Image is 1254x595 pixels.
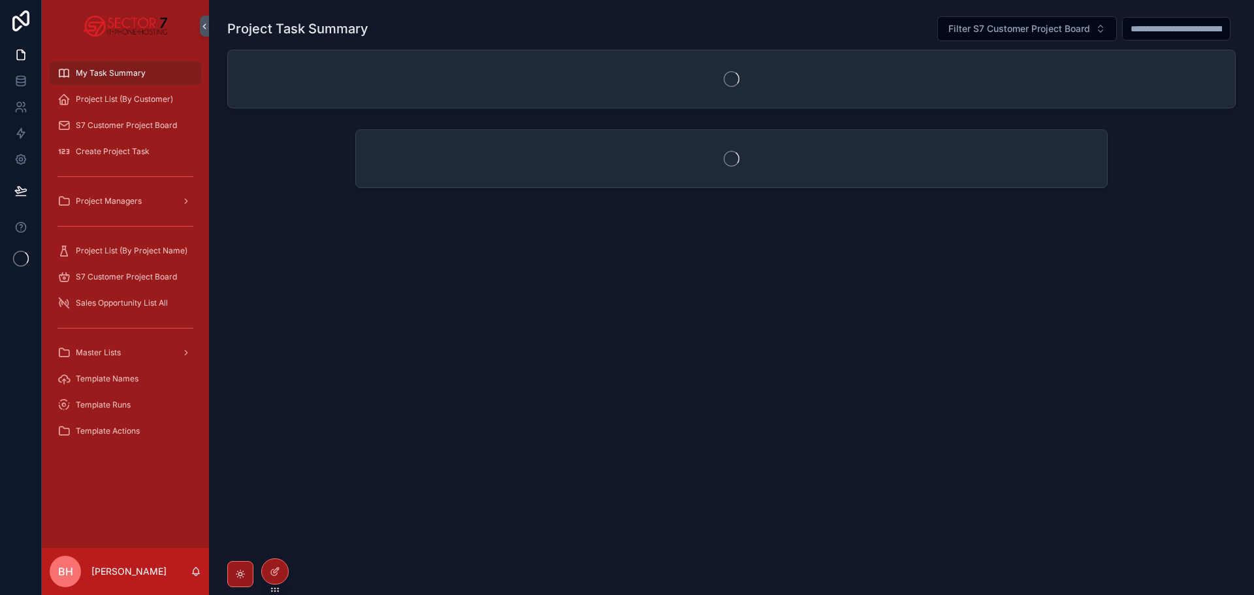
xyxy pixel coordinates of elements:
[76,146,150,157] span: Create Project Task
[50,140,201,163] a: Create Project Task
[50,114,201,137] a: S7 Customer Project Board
[76,347,121,358] span: Master Lists
[937,16,1117,41] button: Select Button
[58,564,73,579] span: BH
[50,88,201,111] a: Project List (By Customer)
[91,565,167,578] p: [PERSON_NAME]
[50,341,201,364] a: Master Lists
[50,61,201,85] a: My Task Summary
[84,16,167,37] img: App logo
[76,120,177,131] span: S7 Customer Project Board
[42,52,209,460] div: scrollable content
[50,189,201,213] a: Project Managers
[227,20,368,38] h1: Project Task Summary
[50,419,201,443] a: Template Actions
[76,272,177,282] span: S7 Customer Project Board
[76,196,142,206] span: Project Managers
[50,291,201,315] a: Sales Opportunity List All
[76,94,173,105] span: Project List (By Customer)
[948,22,1090,35] span: Filter S7 Customer Project Board
[76,426,140,436] span: Template Actions
[76,246,187,256] span: Project List (By Project Name)
[76,374,138,384] span: Template Names
[76,400,131,410] span: Template Runs
[50,265,201,289] a: S7 Customer Project Board
[50,239,201,263] a: Project List (By Project Name)
[50,367,201,391] a: Template Names
[76,298,168,308] span: Sales Opportunity List All
[50,393,201,417] a: Template Runs
[76,68,146,78] span: My Task Summary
